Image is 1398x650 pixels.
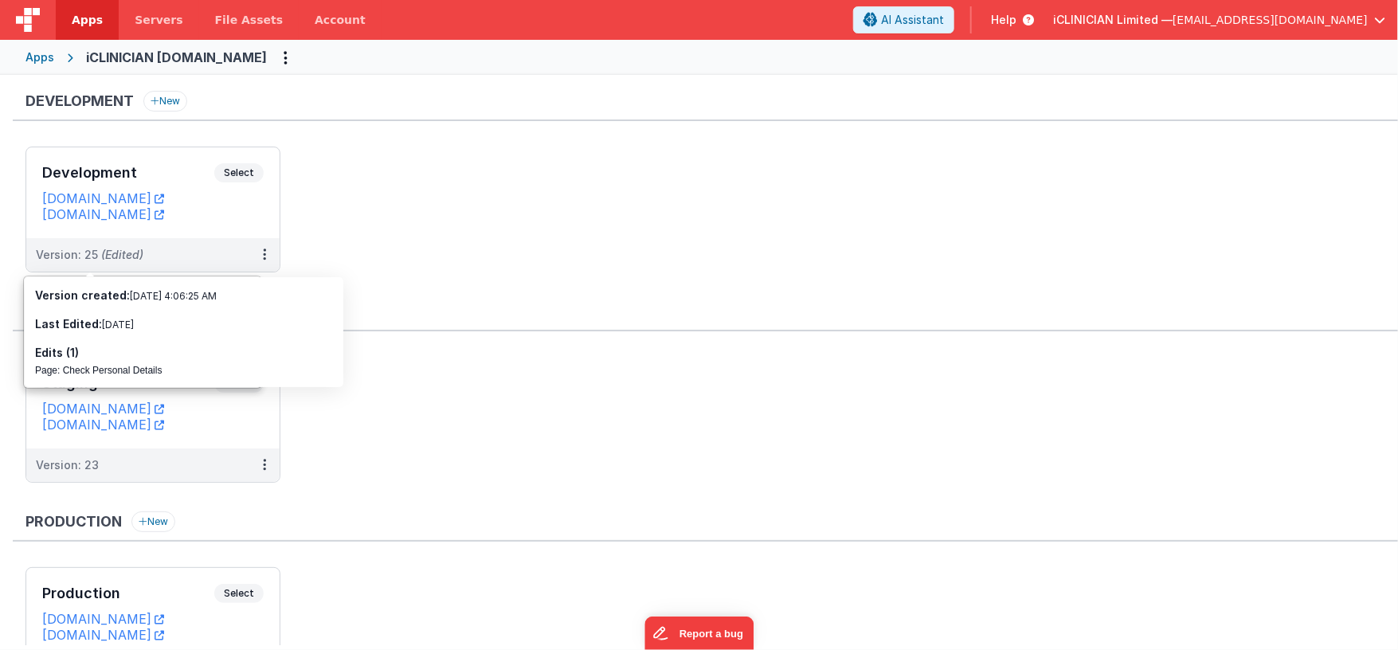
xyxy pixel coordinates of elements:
[36,247,143,263] div: Version: 25
[101,248,143,261] span: (Edited)
[135,12,182,28] span: Servers
[991,12,1016,28] span: Help
[36,457,99,473] div: Version: 23
[35,364,333,377] div: Page: Check Personal Details
[273,45,299,70] button: Options
[644,617,754,650] iframe: Marker.io feedback button
[215,12,284,28] span: File Assets
[42,190,164,206] a: [DOMAIN_NAME]
[86,48,267,67] div: iCLINICIAN [DOMAIN_NAME]
[25,93,134,109] h3: Development
[853,6,954,33] button: AI Assistant
[143,91,187,112] button: New
[25,514,122,530] h3: Production
[1053,12,1173,28] span: iCLINICIAN Limited —
[214,163,264,182] span: Select
[42,165,214,181] h3: Development
[1053,12,1385,28] button: iCLINICIAN Limited — [EMAIL_ADDRESS][DOMAIN_NAME]
[35,345,333,361] h3: Edits (1)
[42,611,164,627] a: [DOMAIN_NAME]
[1173,12,1368,28] span: [EMAIL_ADDRESS][DOMAIN_NAME]
[131,511,175,532] button: New
[42,627,164,643] a: [DOMAIN_NAME]
[72,12,103,28] span: Apps
[42,401,164,417] a: [DOMAIN_NAME]
[102,319,134,331] span: [DATE]
[25,49,54,65] div: Apps
[35,316,333,332] h3: Last Edited:
[42,585,214,601] h3: Production
[42,206,164,222] a: [DOMAIN_NAME]
[881,12,944,28] span: AI Assistant
[214,584,264,603] span: Select
[130,290,217,302] span: [DATE] 4:06:25 AM
[35,288,333,303] h3: Version created:
[42,417,164,433] a: [DOMAIN_NAME]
